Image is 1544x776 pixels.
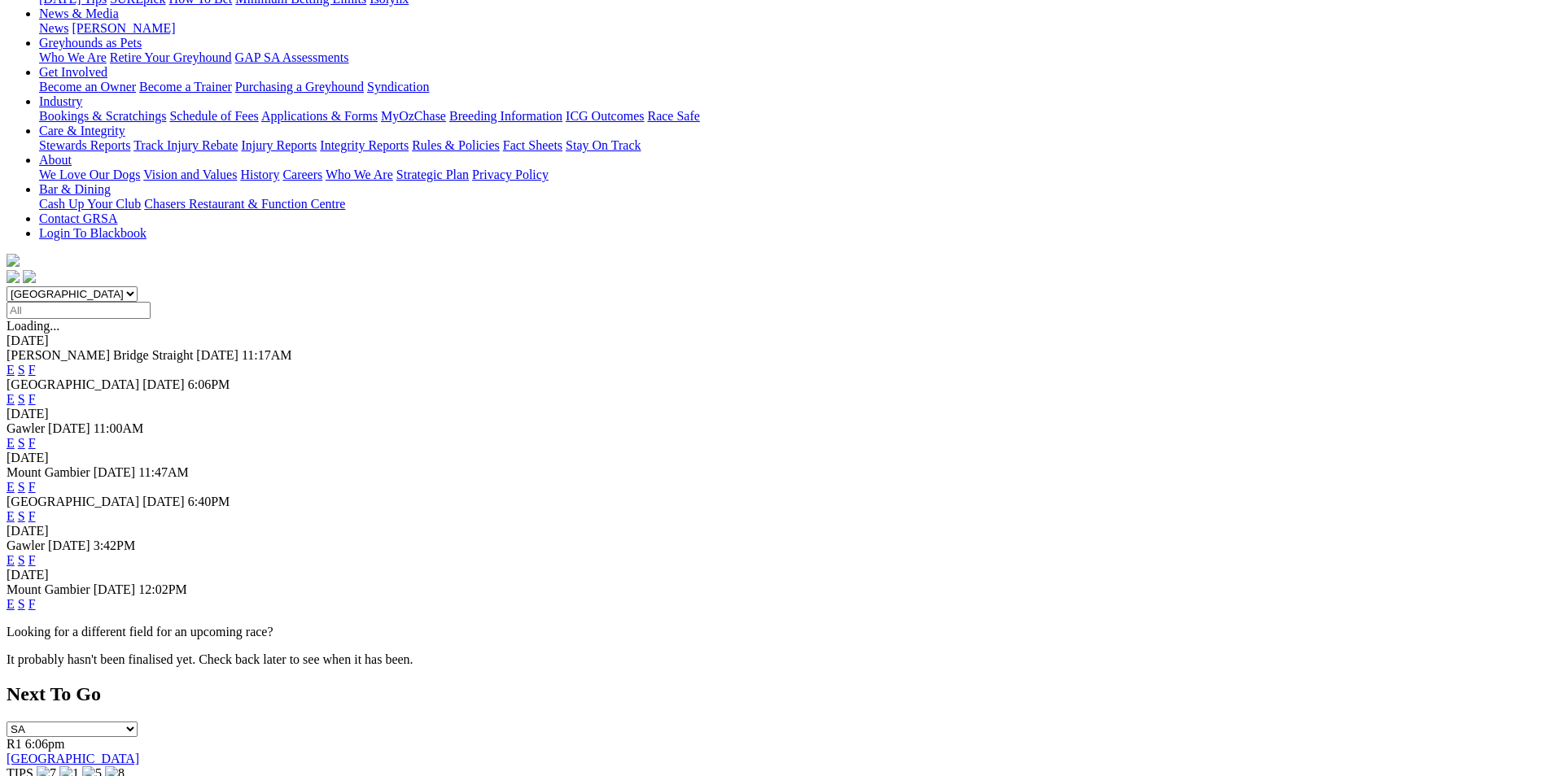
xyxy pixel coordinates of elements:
[7,421,45,435] span: Gawler
[138,582,187,596] span: 12:02PM
[566,109,644,123] a: ICG Outcomes
[647,109,699,123] a: Race Safe
[94,538,136,552] span: 3:42PM
[7,652,413,666] partial: It probably hasn't been finalised yet. Check back later to see when it has been.
[138,465,189,479] span: 11:47AM
[39,226,147,240] a: Login To Blackbook
[235,80,364,94] a: Purchasing a Greyhound
[412,138,500,152] a: Rules & Policies
[18,480,25,494] a: S
[7,270,20,283] img: facebook.svg
[28,436,36,450] a: F
[18,392,25,406] a: S
[39,50,1537,65] div: Greyhounds as Pets
[18,553,25,567] a: S
[94,421,144,435] span: 11:00AM
[39,138,1537,153] div: Care & Integrity
[7,509,15,523] a: E
[39,197,141,211] a: Cash Up Your Club
[7,302,151,319] input: Select date
[7,625,1537,639] p: Looking for a different field for an upcoming race?
[367,80,429,94] a: Syndication
[196,348,238,362] span: [DATE]
[326,168,393,181] a: Who We Are
[48,538,90,552] span: [DATE]
[7,348,193,362] span: [PERSON_NAME] Bridge Straight
[188,377,230,391] span: 6:06PM
[7,363,15,377] a: E
[18,436,25,450] a: S
[7,538,45,552] span: Gawler
[7,392,15,406] a: E
[240,168,279,181] a: History
[7,582,90,596] span: Mount Gambier
[72,21,175,35] a: [PERSON_NAME]
[7,524,1537,538] div: [DATE]
[7,377,139,391] span: [GEOGRAPHIC_DATA]
[39,36,142,50] a: Greyhounds as Pets
[39,94,82,108] a: Industry
[39,109,1537,124] div: Industry
[139,80,232,94] a: Become a Trainer
[142,377,185,391] span: [DATE]
[7,465,90,479] span: Mount Gambier
[28,363,36,377] a: F
[396,168,469,181] a: Strategic Plan
[28,392,36,406] a: F
[94,465,136,479] span: [DATE]
[39,124,125,137] a: Care & Integrity
[7,480,15,494] a: E
[7,597,15,611] a: E
[235,50,349,64] a: GAP SA Assessments
[25,737,65,751] span: 6:06pm
[7,319,59,333] span: Loading...
[18,509,25,523] a: S
[7,568,1537,582] div: [DATE]
[48,421,90,435] span: [DATE]
[28,553,36,567] a: F
[39,21,1537,36] div: News & Media
[39,168,140,181] a: We Love Our Dogs
[110,50,232,64] a: Retire Your Greyhound
[39,109,166,123] a: Bookings & Scratchings
[143,168,237,181] a: Vision and Values
[133,138,238,152] a: Track Injury Rebate
[39,153,72,167] a: About
[188,495,230,508] span: 6:40PM
[566,138,641,152] a: Stay On Track
[7,254,20,267] img: logo-grsa-white.png
[7,752,139,765] a: [GEOGRAPHIC_DATA]
[39,182,111,196] a: Bar & Dining
[28,597,36,611] a: F
[39,80,136,94] a: Become an Owner
[7,436,15,450] a: E
[39,21,68,35] a: News
[39,7,119,20] a: News & Media
[144,197,345,211] a: Chasers Restaurant & Function Centre
[28,480,36,494] a: F
[39,138,130,152] a: Stewards Reports
[39,168,1537,182] div: About
[282,168,322,181] a: Careers
[94,582,136,596] span: [DATE]
[39,197,1537,211] div: Bar & Dining
[472,168,549,181] a: Privacy Policy
[23,270,36,283] img: twitter.svg
[320,138,409,152] a: Integrity Reports
[7,553,15,567] a: E
[449,109,562,123] a: Breeding Information
[18,363,25,377] a: S
[169,109,258,123] a: Schedule of Fees
[39,80,1537,94] div: Get Involved
[381,109,446,123] a: MyOzChase
[7,737,22,751] span: R1
[18,597,25,611] a: S
[241,138,317,152] a: Injury Reports
[28,509,36,523] a: F
[7,451,1537,465] div: [DATE]
[7,407,1537,421] div: [DATE]
[142,495,185,508] span: [DATE]
[7,683,1537,705] h2: Next To Go
[242,348,292,362] span: 11:17AM
[39,50,107,64] a: Who We Are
